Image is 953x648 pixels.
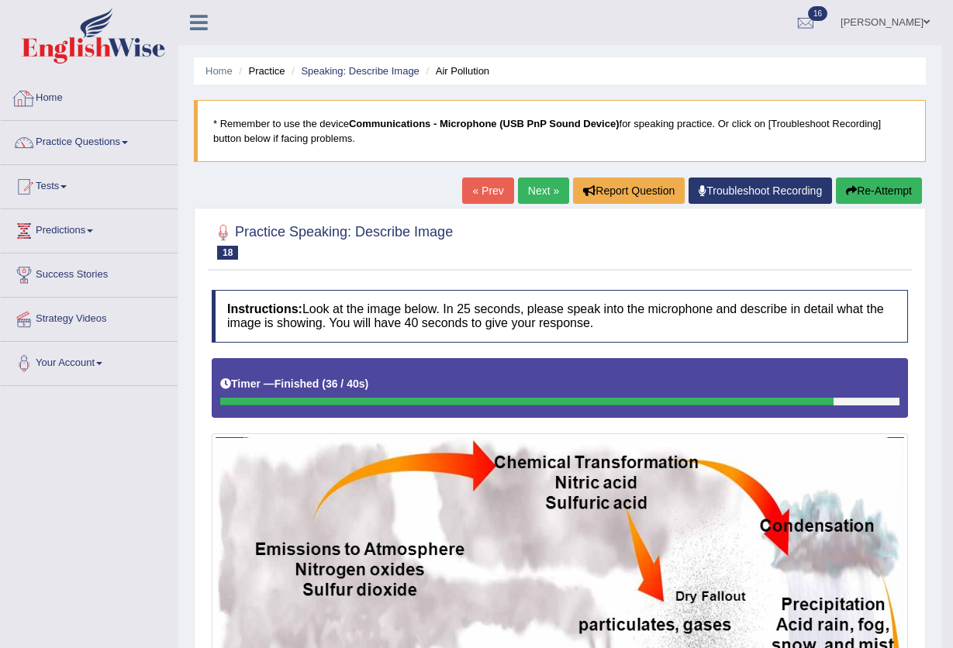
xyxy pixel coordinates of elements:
[422,64,489,78] li: Air Pollution
[518,178,569,204] a: Next »
[689,178,832,204] a: Troubleshoot Recording
[217,246,238,260] span: 18
[836,178,922,204] button: Re-Attempt
[326,377,365,390] b: 36 / 40s
[349,118,620,129] b: Communications - Microphone (USB PnP Sound Device)
[212,290,908,342] h4: Look at the image below. In 25 seconds, please speak into the microphone and describe in detail w...
[1,253,178,292] a: Success Stories
[462,178,513,204] a: « Prev
[1,77,178,115] a: Home
[808,6,827,21] span: 16
[227,302,302,315] b: Instructions:
[205,65,233,77] a: Home
[194,100,926,162] blockquote: * Remember to use the device for speaking practice. Or click on [Troubleshoot Recording] button b...
[1,342,178,381] a: Your Account
[1,298,178,336] a: Strategy Videos
[275,377,319,390] b: Finished
[235,64,285,78] li: Practice
[301,65,419,77] a: Speaking: Describe Image
[1,121,178,160] a: Practice Questions
[573,178,685,204] button: Report Question
[212,221,453,260] h2: Practice Speaking: Describe Image
[365,377,369,390] b: )
[322,377,326,390] b: (
[220,378,368,390] h5: Timer —
[1,209,178,248] a: Predictions
[1,165,178,204] a: Tests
